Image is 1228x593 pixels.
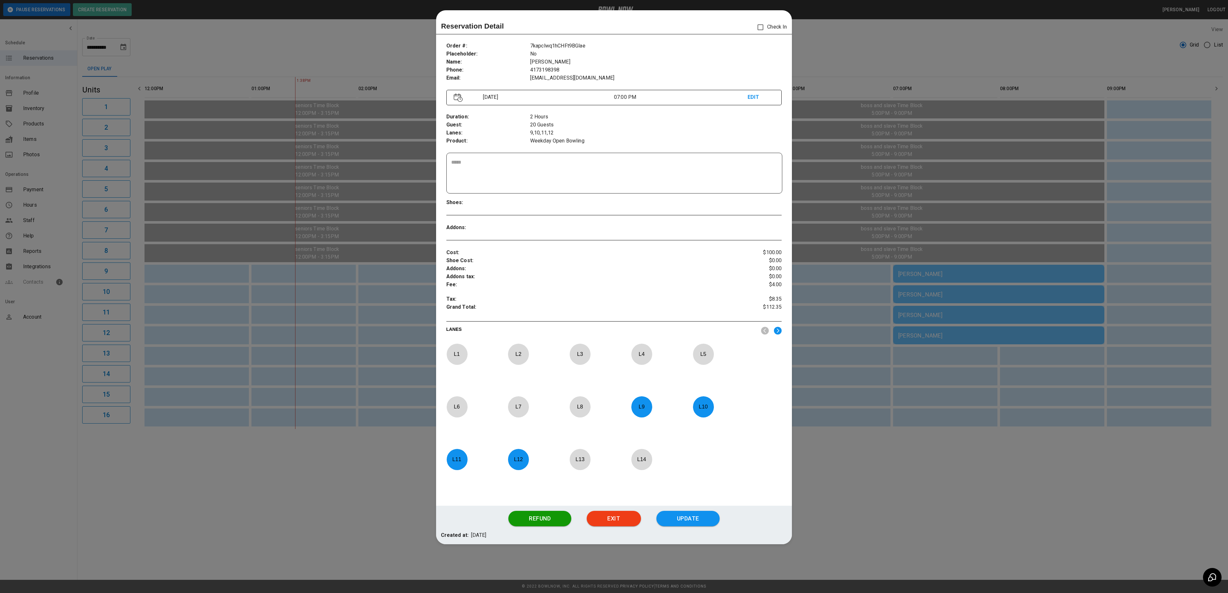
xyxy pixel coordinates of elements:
[446,199,530,207] p: Shoes :
[446,137,530,145] p: Product :
[508,347,529,362] p: L 2
[446,452,468,467] p: L 11
[656,511,720,526] button: Update
[726,303,782,313] p: $112.35
[530,42,782,50] p: 7kapclwq1hCHFt9BGlae
[748,93,774,101] p: EDIT
[446,249,726,257] p: Cost :
[446,42,530,50] p: Order # :
[569,399,591,414] p: L 8
[446,326,756,335] p: LANES
[614,93,748,101] p: 07:00 PM
[446,303,726,313] p: Grand Total :
[774,327,782,335] img: right.svg
[530,121,782,129] p: 20 Guests
[446,121,530,129] p: Guest :
[441,531,469,539] p: Created at:
[761,327,769,335] img: nav_left.svg
[446,129,530,137] p: Lanes :
[441,21,504,31] p: Reservation Detail
[530,129,782,137] p: 9,10,11,12
[726,249,782,257] p: $100.00
[446,399,468,414] p: L 6
[631,347,652,362] p: L 4
[530,113,782,121] p: 2 Hours
[530,66,782,74] p: 4173198398
[446,50,530,58] p: Placeholder :
[726,273,782,281] p: $0.00
[480,93,614,101] p: [DATE]
[446,265,726,273] p: Addons :
[693,399,714,414] p: L 10
[726,265,782,273] p: $0.00
[446,281,726,289] p: Fee :
[446,58,530,66] p: Name :
[446,113,530,121] p: Duration :
[726,281,782,289] p: $4.00
[508,511,571,526] button: Refund
[446,66,530,74] p: Phone :
[631,452,652,467] p: L 14
[726,257,782,265] p: $0.00
[693,347,714,362] p: L 5
[446,295,726,303] p: Tax :
[471,531,486,539] p: [DATE]
[446,257,726,265] p: Shoe Cost :
[569,347,591,362] p: L 3
[446,273,726,281] p: Addons tax :
[508,452,529,467] p: L 12
[446,224,530,232] p: Addons :
[726,295,782,303] p: $8.35
[569,452,591,467] p: L 13
[754,21,787,34] p: Check In
[446,74,530,82] p: Email :
[530,58,782,66] p: [PERSON_NAME]
[530,137,782,145] p: Weekday Open Bowling
[454,93,463,102] img: Vector
[530,74,782,82] p: [EMAIL_ADDRESS][DOMAIN_NAME]
[508,399,529,414] p: L 7
[530,50,782,58] p: No
[587,511,641,526] button: Exit
[446,347,468,362] p: L 1
[631,399,652,414] p: L 9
